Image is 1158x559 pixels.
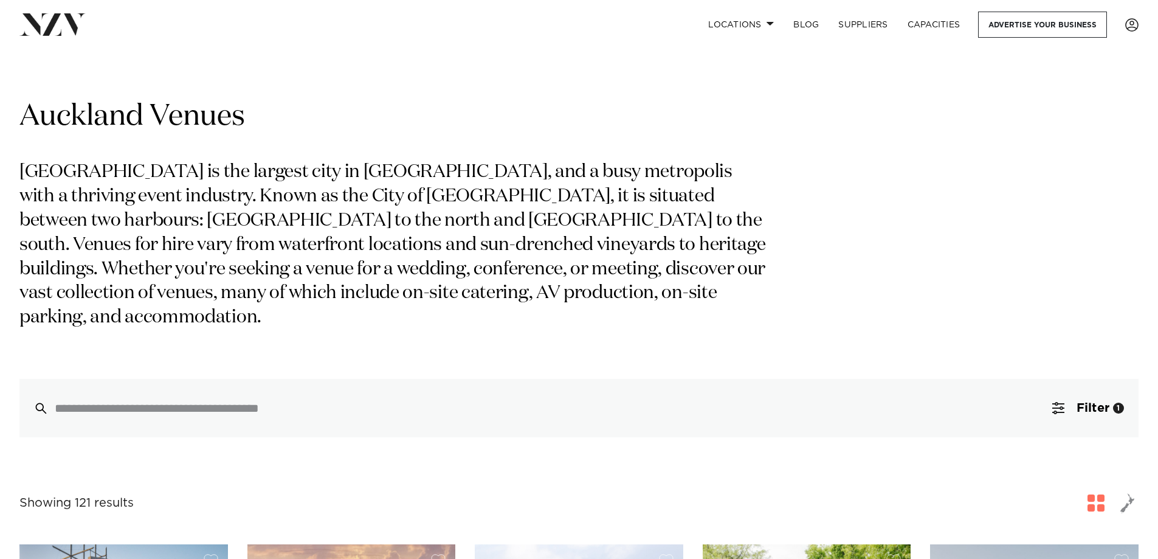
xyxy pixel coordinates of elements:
[698,12,784,38] a: Locations
[1038,379,1139,437] button: Filter1
[19,13,86,35] img: nzv-logo.png
[898,12,970,38] a: Capacities
[19,494,134,513] div: Showing 121 results
[829,12,897,38] a: SUPPLIERS
[19,161,771,330] p: [GEOGRAPHIC_DATA] is the largest city in [GEOGRAPHIC_DATA], and a busy metropolis with a thriving...
[978,12,1107,38] a: Advertise your business
[1113,403,1124,414] div: 1
[784,12,829,38] a: BLOG
[1077,402,1109,414] span: Filter
[19,98,1139,136] h1: Auckland Venues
